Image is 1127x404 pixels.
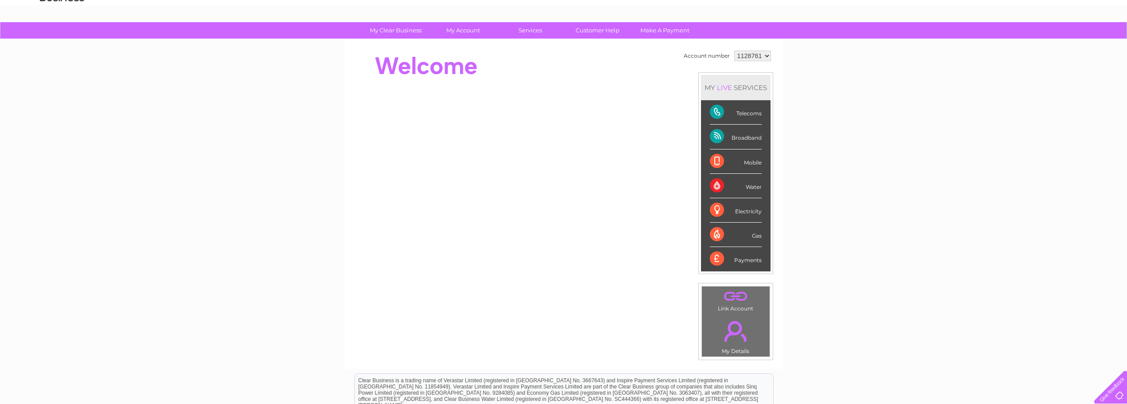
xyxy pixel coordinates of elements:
[1098,38,1119,44] a: Log out
[359,22,432,39] a: My Clear Business
[701,286,770,314] td: Link Account
[710,247,762,271] div: Payments
[1068,38,1090,44] a: Contact
[426,22,500,39] a: My Account
[710,174,762,198] div: Water
[1018,38,1045,44] a: Telecoms
[704,316,767,347] a: .
[682,48,732,63] td: Account number
[701,314,770,357] td: My Details
[971,38,988,44] a: Water
[710,223,762,247] div: Gas
[355,5,773,43] div: Clear Business is a trading name of Verastar Limited (registered in [GEOGRAPHIC_DATA] No. 3667643...
[628,22,701,39] a: Make A Payment
[710,198,762,223] div: Electricity
[710,100,762,125] div: Telecoms
[701,75,771,100] div: MY SERVICES
[561,22,634,39] a: Customer Help
[494,22,567,39] a: Services
[39,23,85,50] img: logo.png
[715,83,734,92] div: LIVE
[993,38,1013,44] a: Energy
[1050,38,1063,44] a: Blog
[960,4,1021,16] a: 0333 014 3131
[710,125,762,149] div: Broadband
[704,289,767,304] a: .
[710,149,762,174] div: Mobile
